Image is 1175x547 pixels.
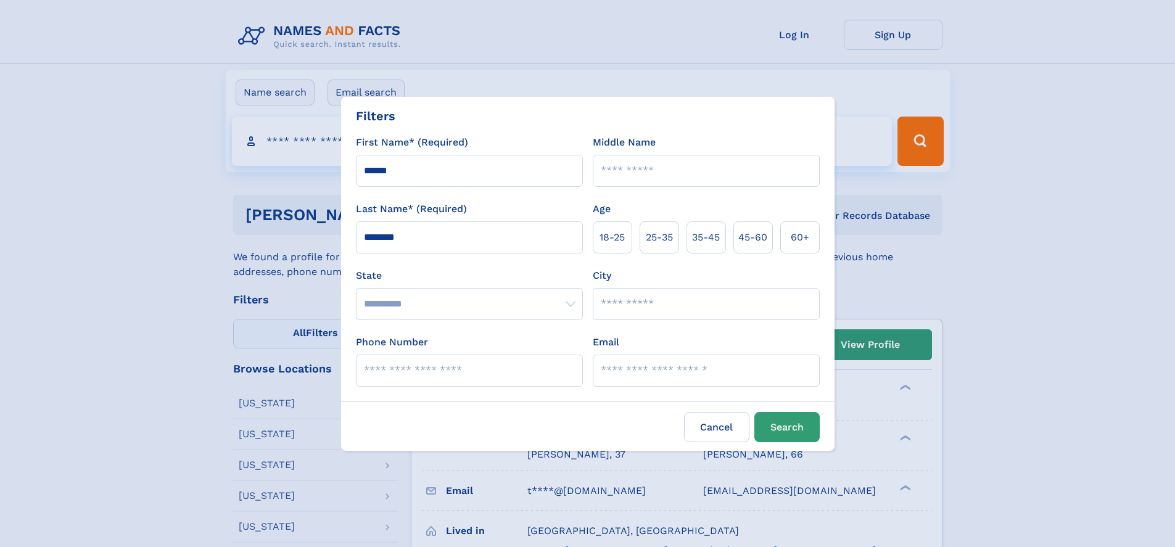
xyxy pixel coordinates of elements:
[356,135,468,150] label: First Name* (Required)
[356,335,428,350] label: Phone Number
[754,412,820,442] button: Search
[791,230,809,245] span: 60+
[356,107,395,125] div: Filters
[593,335,619,350] label: Email
[684,412,749,442] label: Cancel
[646,230,673,245] span: 25‑35
[356,202,467,216] label: Last Name* (Required)
[738,230,767,245] span: 45‑60
[593,135,656,150] label: Middle Name
[593,268,611,283] label: City
[600,230,625,245] span: 18‑25
[692,230,720,245] span: 35‑45
[593,202,611,216] label: Age
[356,268,583,283] label: State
